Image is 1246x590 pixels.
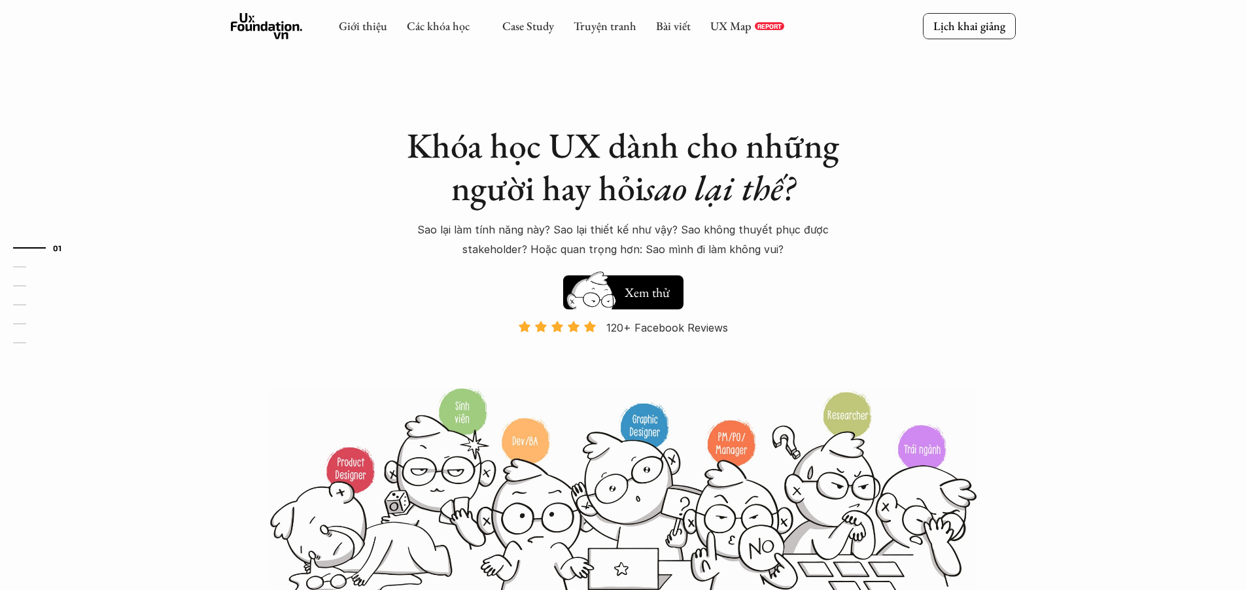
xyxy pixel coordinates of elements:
a: Truyện tranh [574,18,636,33]
a: Giới thiệu [339,18,387,33]
a: UX Map [710,18,752,33]
p: 120+ Facebook Reviews [606,318,728,338]
a: 120+ Facebook Reviews [507,320,740,386]
strong: 01 [53,243,62,252]
p: Sao lại làm tính năng này? Sao lại thiết kế như vậy? Sao không thuyết phục được stakeholder? Hoặc... [394,220,852,260]
a: Các khóa học [407,18,470,33]
p: REPORT [757,22,782,30]
a: Bài viết [656,18,691,33]
a: Xem thử [563,269,684,309]
h5: Xem thử [625,283,670,302]
a: Case Study [502,18,554,33]
p: Lịch khai giảng [933,18,1005,33]
a: Lịch khai giảng [923,13,1016,39]
em: sao lại thế? [644,165,795,211]
a: 01 [13,240,75,256]
a: REPORT [755,22,784,30]
h1: Khóa học UX dành cho những người hay hỏi [394,124,852,209]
